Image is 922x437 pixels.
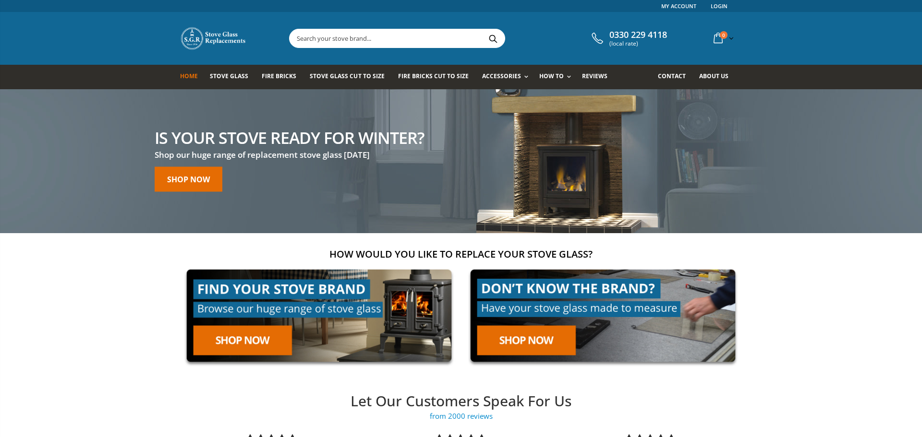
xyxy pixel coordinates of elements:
span: About us [699,72,728,80]
span: from 2000 reviews [177,411,745,421]
h3: Shop our huge range of replacement stove glass [DATE] [155,149,424,160]
span: Reviews [582,72,607,80]
a: Stove Glass Cut To Size [310,65,391,89]
span: Fire Bricks Cut To Size [398,72,469,80]
h2: Is your stove ready for winter? [155,129,424,145]
a: 0 [710,29,736,47]
span: Accessories [482,72,521,80]
img: Stove Glass Replacement [180,26,247,50]
span: Fire Bricks [262,72,296,80]
span: (local rate) [609,40,667,47]
a: Stove Glass [210,65,255,89]
a: Contact [658,65,693,89]
a: Accessories [482,65,533,89]
img: made-to-measure-cta_2cd95ceb-d519-4648-b0cf-d2d338fdf11f.jpg [464,263,742,369]
input: Search your stove brand... [290,29,612,47]
h2: How would you like to replace your stove glass? [180,248,742,260]
button: Search [482,29,504,47]
span: 0 [720,31,728,39]
a: About us [699,65,736,89]
span: How To [539,72,564,80]
img: find-your-brand-cta_9b334d5d-5c94-48ed-825f-d7972bbdebd0.jpg [180,263,458,369]
a: Home [180,65,205,89]
span: Stove Glass Cut To Size [310,72,384,80]
a: How To [539,65,576,89]
a: Reviews [582,65,615,89]
a: Fire Bricks [262,65,303,89]
span: Home [180,72,198,80]
span: Stove Glass [210,72,248,80]
a: Fire Bricks Cut To Size [398,65,476,89]
a: Shop now [155,166,222,191]
span: Contact [658,72,686,80]
h2: Let Our Customers Speak For Us [177,391,745,411]
span: 0330 229 4118 [609,30,667,40]
a: 4.90 stars from 2000 reviews [177,411,745,421]
a: 0330 229 4118 (local rate) [589,30,667,47]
